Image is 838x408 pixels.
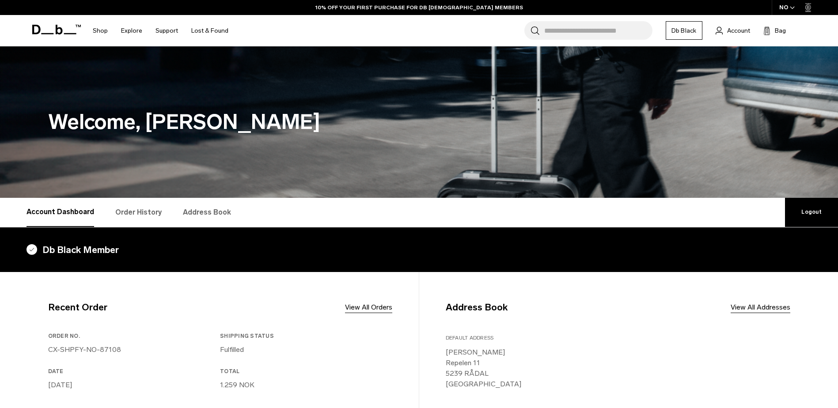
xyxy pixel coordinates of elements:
span: Account [727,26,750,35]
p: [PERSON_NAME] Repelen 11 5239 RÅDAL [GEOGRAPHIC_DATA] [446,347,790,389]
span: Default Address [446,335,494,341]
h4: Db Black Member [27,243,811,257]
h3: Order No. [48,332,217,340]
h3: Date [48,367,217,375]
a: Account Dashboard [27,198,94,227]
a: Order History [115,198,162,227]
a: Account [716,25,750,36]
h4: Address Book [446,300,508,314]
a: 10% OFF YOUR FIRST PURCHASE FOR DB [DEMOGRAPHIC_DATA] MEMBERS [315,4,523,11]
a: Explore [121,15,142,46]
p: 1.259 NOK [220,380,389,390]
span: Bag [775,26,786,35]
h4: Recent Order [48,300,107,314]
h3: Total [220,367,389,375]
a: Lost & Found [191,15,228,46]
h3: Shipping Status [220,332,389,340]
h1: Welcome, [PERSON_NAME] [48,106,790,138]
p: [DATE] [48,380,217,390]
p: Fulfilled [220,344,389,355]
nav: Main Navigation [86,15,235,46]
a: View All Addresses [731,302,790,313]
a: Support [155,15,178,46]
a: Shop [93,15,108,46]
a: Db Black [666,21,702,40]
a: View All Orders [345,302,392,313]
button: Bag [763,25,786,36]
a: Address Book [183,198,231,227]
a: Logout [785,198,838,227]
a: CX-SHPFY-NO-87108 [48,345,121,354]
